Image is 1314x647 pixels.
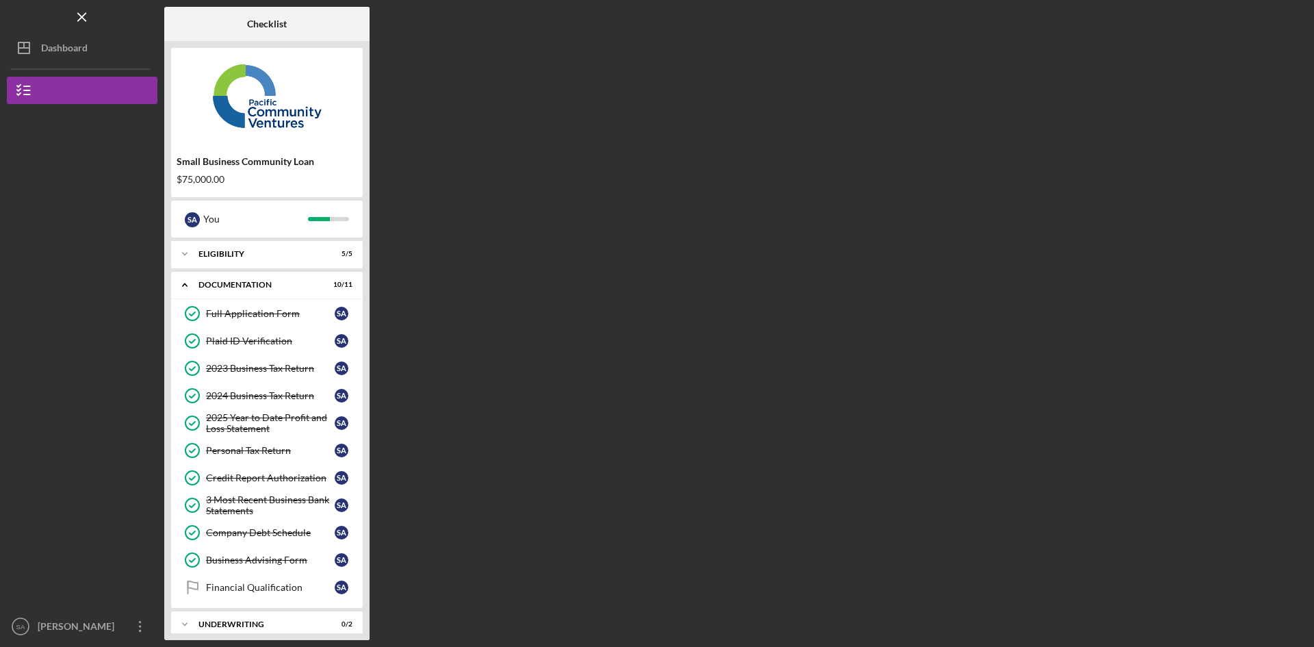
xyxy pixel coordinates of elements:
[328,620,352,629] div: 0 / 2
[206,335,335,346] div: Plaid ID Verification
[178,464,356,492] a: Credit Report AuthorizationSA
[178,327,356,355] a: Plaid ID VerificationSA
[177,174,357,185] div: $75,000.00
[34,613,123,644] div: [PERSON_NAME]
[177,156,357,167] div: Small Business Community Loan
[178,546,356,574] a: Business Advising FormSA
[328,281,352,289] div: 10 / 11
[171,55,363,137] img: Product logo
[206,390,335,401] div: 2024 Business Tax Return
[178,492,356,519] a: 3 Most Recent Business Bank StatementsSA
[335,581,348,594] div: S A
[335,334,348,348] div: S A
[335,553,348,567] div: S A
[206,308,335,319] div: Full Application Form
[178,382,356,409] a: 2024 Business Tax ReturnSA
[247,18,287,29] b: Checklist
[178,519,356,546] a: Company Debt ScheduleSA
[206,494,335,516] div: 3 Most Recent Business Bank Statements
[178,437,356,464] a: Personal Tax ReturnSA
[7,34,157,62] button: Dashboard
[7,613,157,640] button: SA[PERSON_NAME]
[198,250,318,258] div: Eligibility
[335,389,348,403] div: S A
[178,300,356,327] a: Full Application FormSA
[335,416,348,430] div: S A
[335,361,348,375] div: S A
[206,582,335,593] div: Financial Qualification
[335,471,348,485] div: S A
[335,526,348,540] div: S A
[206,527,335,538] div: Company Debt Schedule
[206,472,335,483] div: Credit Report Authorization
[178,355,356,382] a: 2023 Business Tax ReturnSA
[335,444,348,457] div: S A
[203,207,308,231] div: You
[185,212,200,227] div: S A
[335,498,348,512] div: S A
[198,620,318,629] div: Underwriting
[335,307,348,320] div: S A
[328,250,352,258] div: 5 / 5
[206,445,335,456] div: Personal Tax Return
[41,34,88,65] div: Dashboard
[206,555,335,566] div: Business Advising Form
[206,412,335,434] div: 2025 Year to Date Profit and Loss Statement
[178,574,356,601] a: Financial QualificationSA
[206,363,335,374] div: 2023 Business Tax Return
[178,409,356,437] a: 2025 Year to Date Profit and Loss StatementSA
[16,623,25,631] text: SA
[198,281,318,289] div: Documentation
